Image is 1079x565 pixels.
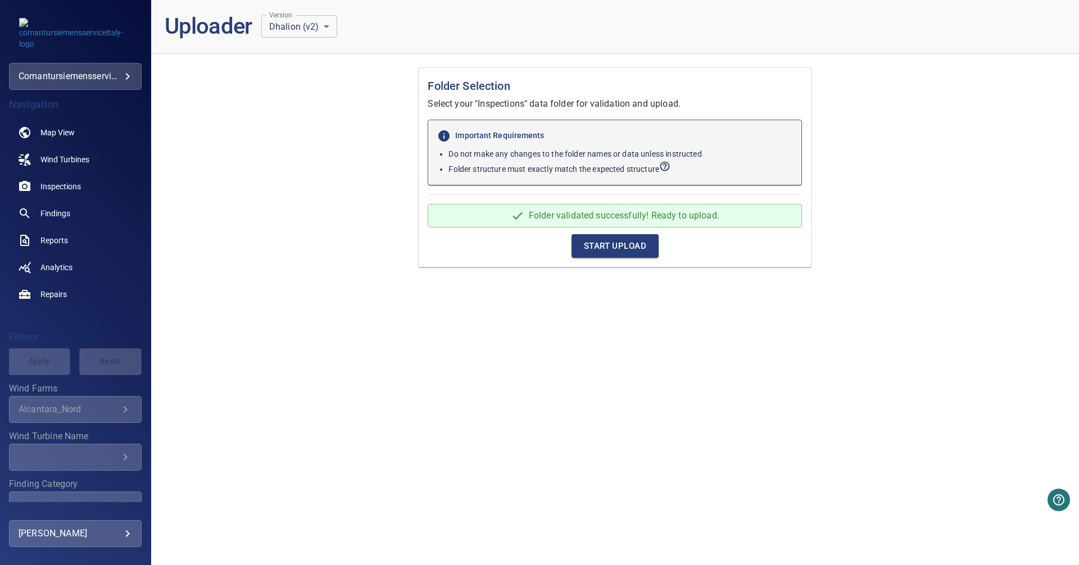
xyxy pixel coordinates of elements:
a: windturbines noActive [9,146,142,173]
a: repairs noActive [9,281,142,308]
div: Finding Category [9,491,142,518]
div: Dhalion (v2) [261,15,337,38]
span: View expected folder structure [448,165,670,174]
label: Finding Category [9,480,142,489]
h6: Important Requirements [437,129,792,143]
h4: Navigation [9,99,142,110]
a: map noActive [9,119,142,146]
p: Folder validated successfully! Ready to upload. [529,209,719,222]
div: comantursiemensserviceitaly [9,63,142,90]
span: Repairs [40,289,67,300]
span: Map View [40,127,75,138]
a: analytics noActive [9,254,142,281]
div: Wind Turbine Name [9,444,142,471]
span: Analytics [40,262,72,273]
h1: Folder Selection [428,77,802,95]
button: Start Upload [572,234,659,258]
p: Select your "Inspections" data folder for validation and upload. [428,97,802,111]
span: Findings [40,208,70,219]
span: Inspections [40,181,81,192]
span: Wind Turbines [40,154,89,165]
div: comantursiemensserviceitaly [19,67,132,85]
div: Wind Farms [9,396,142,423]
img: comantursiemensserviceitaly-logo [19,18,132,49]
label: Wind Farms [9,384,142,393]
a: findings noActive [9,200,142,227]
span: Reports [40,235,68,246]
h1: Uploader [165,13,252,40]
a: inspections noActive [9,173,142,200]
span: Start Upload [584,239,646,253]
div: [PERSON_NAME] [19,525,132,543]
h4: Filters [9,331,142,343]
div: Alcantara_Nord [19,404,119,414]
p: Do not make any changes to the folder names or data unless instructed [448,148,792,160]
a: reports noActive [9,227,142,254]
label: Wind Turbine Name [9,432,142,441]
